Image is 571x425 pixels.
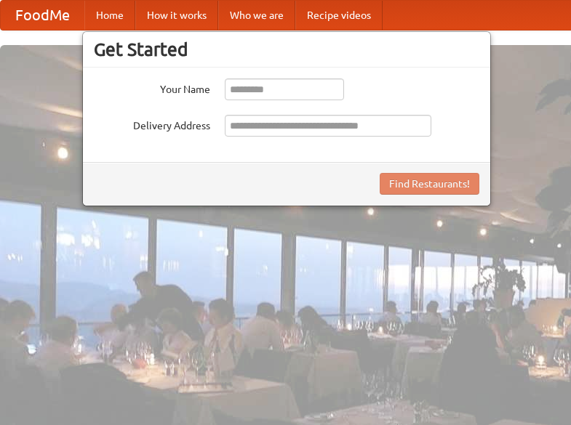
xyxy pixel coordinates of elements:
[94,78,210,97] label: Your Name
[295,1,383,30] a: Recipe videos
[94,39,479,60] h3: Get Started
[84,1,135,30] a: Home
[1,1,84,30] a: FoodMe
[94,115,210,133] label: Delivery Address
[380,173,479,195] button: Find Restaurants!
[218,1,295,30] a: Who we are
[135,1,218,30] a: How it works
